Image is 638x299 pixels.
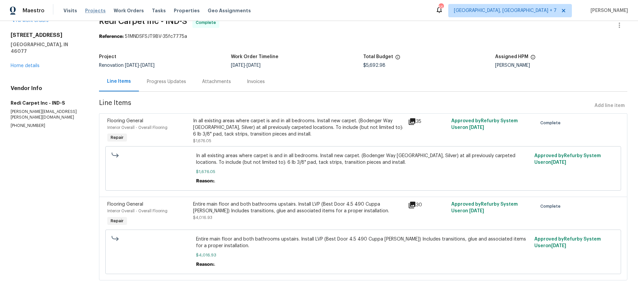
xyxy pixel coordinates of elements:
span: [DATE] [469,209,484,213]
span: Complete [540,120,563,126]
span: [DATE] [247,63,261,68]
div: Entire main floor and both bathrooms upstairs. Install LVP (Best Door 4.5 490 Cuppa [PERSON_NAME]... [193,201,404,214]
span: Reason: [196,179,214,183]
span: [DATE] [551,244,566,248]
span: Reason: [196,262,214,267]
span: The total cost of line items that have been proposed by Opendoor. This sum includes line items th... [395,54,400,63]
span: Complete [196,19,219,26]
span: [GEOGRAPHIC_DATA], [GEOGRAPHIC_DATA] + 7 [454,7,557,14]
div: Progress Updates [147,78,186,85]
span: Approved by Refurby System User on [534,153,601,165]
span: . [214,179,215,183]
div: In all existing areas where carpet is and in all bedrooms. Install new carpet. (Bodenger Way [GEO... [193,118,404,138]
div: 30 [408,201,447,209]
span: Flooring General [107,202,143,207]
h5: Project [99,54,116,59]
h5: Assigned HPM [495,54,528,59]
span: Complete [540,203,563,210]
span: Work Orders [114,7,144,14]
span: Properties [174,7,200,14]
div: 35 [408,118,447,126]
span: [DATE] [551,160,566,165]
span: Interior Overall - Overall Flooring [107,126,167,130]
span: Projects [85,7,106,14]
span: Geo Assignments [208,7,251,14]
span: [DATE] [469,125,484,130]
h5: Total Budget [363,54,393,59]
span: $5,692.98 [363,63,385,68]
span: Line Items [99,100,592,112]
span: - [231,63,261,68]
span: $4,016.93 [196,252,530,258]
span: [DATE] [231,63,245,68]
span: Repair [108,218,126,224]
span: Visits [63,7,77,14]
h5: [GEOGRAPHIC_DATA], IN 46077 [11,41,83,54]
span: $4,016.93 [193,216,212,220]
span: Flooring General [107,119,143,123]
span: Maestro [23,7,45,14]
span: Approved by Refurby System User on [451,119,518,130]
span: $1,676.05 [196,168,530,175]
span: Renovation [99,63,155,68]
a: Home details [11,63,40,68]
h5: Redi Carpet Inc - IND-S [11,100,83,106]
h4: Vendor Info [11,85,83,92]
span: Redi Carpet Inc - IND-S [99,17,187,25]
b: Reference: [99,34,124,39]
span: [DATE] [125,63,139,68]
span: Approved by Refurby System User on [534,237,601,248]
p: [PERSON_NAME][EMAIL_ADDRESS][PERSON_NAME][DOMAIN_NAME] [11,109,83,120]
span: The hpm assigned to this work order. [530,54,536,63]
div: Attachments [202,78,231,85]
span: . [214,262,215,267]
h5: Work Order Timeline [231,54,278,59]
span: Approved by Refurby System User on [451,202,518,213]
span: $1,676.05 [193,139,211,143]
div: [PERSON_NAME] [495,63,627,68]
div: 55 [439,4,443,11]
span: In all existing areas where carpet is and in all bedrooms. Install new carpet. (Bodenger Way [GEO... [196,152,530,166]
div: 51MNDSFSJT9BV-35fc7775a [99,33,627,40]
h2: [STREET_ADDRESS] [11,32,83,39]
span: Tasks [152,8,166,13]
span: Interior Overall - Overall Flooring [107,209,167,213]
span: [DATE] [141,63,155,68]
div: Invoices [247,78,265,85]
p: [PHONE_NUMBER] [11,123,83,129]
span: Entire main floor and both bathrooms upstairs. Install LVP (Best Door 4.5 490 Cuppa [PERSON_NAME]... [196,236,530,249]
span: - [125,63,155,68]
span: Repair [108,134,126,141]
div: Line Items [107,78,131,85]
span: [PERSON_NAME] [588,7,628,14]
